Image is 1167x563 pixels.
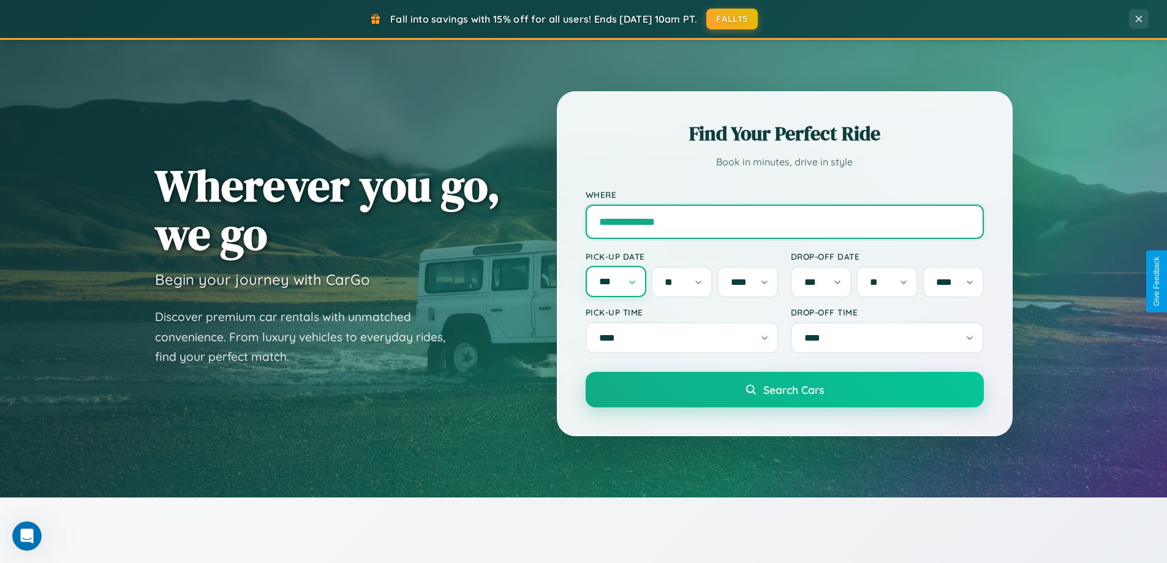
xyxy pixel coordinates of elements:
[586,372,984,407] button: Search Cars
[155,161,500,258] h1: Wherever you go, we go
[12,521,42,551] iframe: Intercom live chat
[706,9,758,29] button: FALL15
[791,307,984,317] label: Drop-off Time
[791,251,984,262] label: Drop-off Date
[763,383,824,396] span: Search Cars
[586,307,779,317] label: Pick-up Time
[586,153,984,171] p: Book in minutes, drive in style
[155,270,370,289] h3: Begin your journey with CarGo
[155,307,461,367] p: Discover premium car rentals with unmatched convenience. From luxury vehicles to everyday rides, ...
[586,189,984,200] label: Where
[390,13,697,25] span: Fall into savings with 15% off for all users! Ends [DATE] 10am PT.
[1152,257,1161,306] div: Give Feedback
[586,120,984,147] h2: Find Your Perfect Ride
[586,251,779,262] label: Pick-up Date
